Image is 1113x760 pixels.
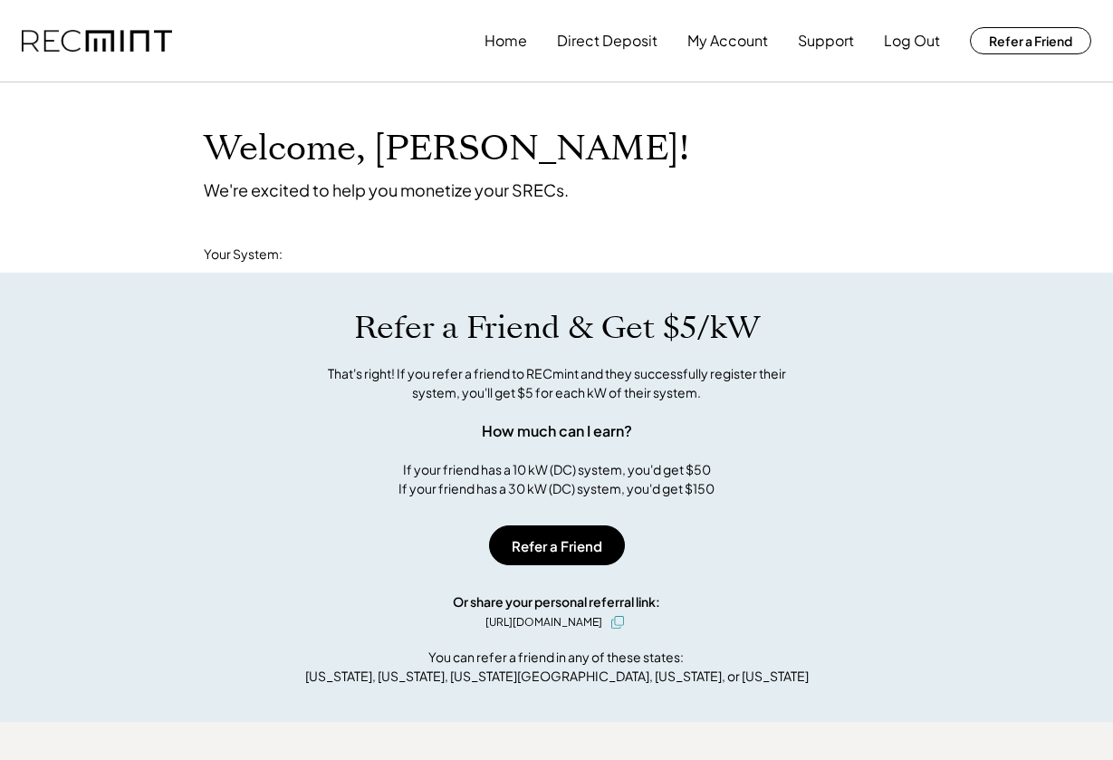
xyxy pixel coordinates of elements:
button: Direct Deposit [557,23,657,59]
h1: Refer a Friend & Get $5/kW [354,309,760,347]
button: Support [798,23,854,59]
div: How much can I earn? [482,420,632,442]
div: Your System: [204,245,283,264]
button: click to copy [607,611,628,633]
h1: Welcome, [PERSON_NAME]! [204,128,689,170]
div: Or share your personal referral link: [453,592,660,611]
img: recmint-logotype%403x.png [22,30,172,53]
div: [URL][DOMAIN_NAME] [485,614,602,630]
button: Log Out [884,23,940,59]
button: Refer a Friend [970,27,1091,54]
div: That's right! If you refer a friend to RECmint and they successfully register their system, you'l... [308,364,806,402]
button: My Account [687,23,768,59]
div: If your friend has a 10 kW (DC) system, you'd get $50 If your friend has a 30 kW (DC) system, you... [398,460,715,498]
div: We're excited to help you monetize your SRECs. [204,179,569,200]
button: Refer a Friend [489,525,625,565]
button: Home [485,23,527,59]
div: You can refer a friend in any of these states: [US_STATE], [US_STATE], [US_STATE][GEOGRAPHIC_DATA... [305,648,809,686]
